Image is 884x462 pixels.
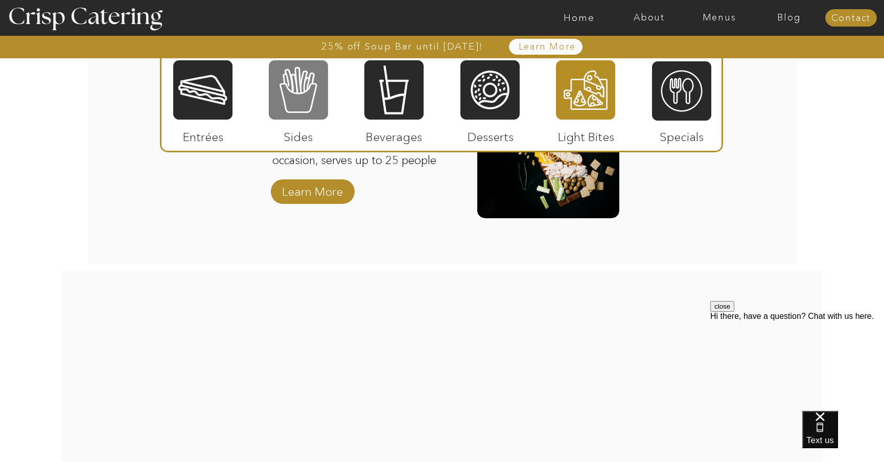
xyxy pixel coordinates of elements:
[684,13,754,23] a: Menus
[544,13,614,23] a: Home
[754,13,824,23] a: Blog
[272,137,448,181] p: Custom charcuterie boards for any occasion, serves up to 25 people
[264,120,332,149] p: Sides
[802,411,884,462] iframe: podium webchat widget bubble
[456,120,524,149] p: Desserts
[278,174,346,204] a: Learn More
[169,120,237,149] p: Entrées
[710,301,884,424] iframe: podium webchat widget prompt
[552,120,620,149] p: Light Bites
[360,120,428,149] p: Beverages
[825,13,877,24] a: Contact
[285,41,520,52] a: 25% off Soup Bar until [DATE]!
[495,42,599,52] a: Learn More
[614,13,684,23] a: About
[647,120,715,149] p: Specials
